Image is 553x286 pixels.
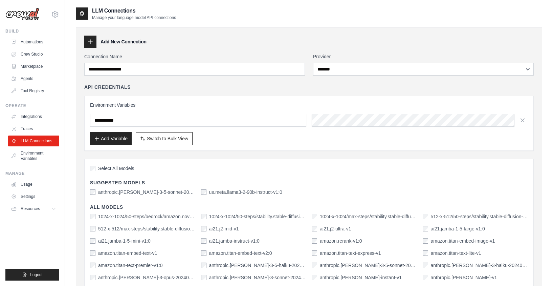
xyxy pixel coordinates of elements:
input: anthropic.claude-instant-v1 [312,275,317,280]
a: Usage [8,179,59,190]
input: ai21.jamba-1-5-mini-v1:0 [90,238,95,244]
input: amazon.titan-embed-text-v2:0 [201,250,206,256]
a: Automations [8,37,59,47]
a: Integrations [8,111,59,122]
a: Agents [8,73,59,84]
a: Marketplace [8,61,59,72]
a: Crew Studio [8,49,59,60]
label: us.meta.llama3-2-90b-instruct-v1:0 [209,189,282,196]
input: anthropic.claude-v1 [423,275,428,280]
input: Select All Models [90,166,95,171]
label: amazon.titan-text-express-v1 [320,250,381,257]
h3: Environment Variables [90,102,528,108]
input: amazon.titan-embed-image-v1 [423,238,428,244]
input: amazon.titan-embed-text-v1 [90,250,95,256]
label: 512-x-512/50-steps/stability.stable-diffusion-xl-v0 [431,213,528,220]
label: ai21.jamba-1-5-large-v1:0 [431,225,485,232]
label: anthropic.claude-3-opus-20240229-v1:0 [98,274,196,281]
input: amazon.titan-text-express-v1 [312,250,317,256]
div: Build [5,28,59,34]
label: anthropic.claude-v1 [431,274,497,281]
label: 1024-x-1024/50-steps/bedrock/amazon.nova-canvas-v1:0 [98,213,196,220]
label: amazon.titan-embed-text-v1 [98,250,157,257]
h2: LLM Connections [92,7,176,15]
input: anthropic.claude-3-sonnet-20240229-v1:0 [201,275,206,280]
label: 512-x-512/max-steps/stability.stable-diffusion-xl-v0 [98,225,196,232]
label: amazon.titan-text-lite-v1 [431,250,481,257]
input: anthropic.claude-3-5-sonnet-20240620-v1:0 [312,263,317,268]
label: anthropic.claude-3-sonnet-20240229-v1:0 [209,274,307,281]
input: 512-x-512/max-steps/stability.stable-diffusion-xl-v0 [90,226,95,231]
a: Traces [8,123,59,134]
input: anthropic.claude-3-haiku-20240307-v1:0 [423,263,428,268]
img: Logo [5,8,39,21]
input: ai21.jamba-instruct-v1:0 [201,238,206,244]
input: ai21.j2-ultra-v1 [312,226,317,231]
input: 512-x-512/50-steps/stability.stable-diffusion-xl-v0 [423,214,428,219]
label: amazon.titan-text-premier-v1:0 [98,262,163,269]
input: us.meta.llama3-2-90b-instruct-v1:0 [201,189,206,195]
label: Connection Name [84,53,305,60]
label: Provider [313,53,534,60]
a: Tool Registry [8,85,59,96]
input: anthropic.claude-3-5-haiku-20241022-v1:0 [201,263,206,268]
label: ai21.j2-mid-v1 [209,225,239,232]
label: amazon.titan-embed-image-v1 [431,238,495,244]
a: Settings [8,191,59,202]
input: ai21.j2-mid-v1 [201,226,206,231]
label: amazon.rerank-v1:0 [320,238,362,244]
h4: API Credentials [84,84,131,90]
label: amazon.titan-embed-text-v2:0 [209,250,272,257]
div: Manage [5,171,59,176]
input: amazon.rerank-v1:0 [312,238,317,244]
input: anthropic.claude-3-5-sonnet-20241022-v2:0 [90,189,95,195]
span: Resources [21,206,40,211]
label: ai21.j2-ultra-v1 [320,225,351,232]
button: Switch to Bulk View [136,132,193,145]
h4: All Models [90,204,528,210]
label: anthropic.claude-3-haiku-20240307-v1:0 [431,262,528,269]
span: Logout [30,272,43,278]
h4: Suggested Models [90,179,528,186]
h3: Add New Connection [101,38,147,45]
span: Switch to Bulk View [147,135,188,142]
input: anthropic.claude-3-opus-20240229-v1:0 [90,275,95,280]
button: Add Variable [90,132,132,145]
label: ai21.jamba-instruct-v1:0 [209,238,260,244]
input: 1024-x-1024/max-steps/stability.stable-diffusion-xl-v1 [312,214,317,219]
span: Select All Models [98,165,134,172]
div: Operate [5,103,59,108]
label: anthropic.claude-3-5-sonnet-20240620-v1:0 [320,262,417,269]
p: Manage your language model API connections [92,15,176,20]
label: 1024-x-1024/max-steps/stability.stable-diffusion-xl-v1 [320,213,417,220]
label: anthropic.claude-3-5-haiku-20241022-v1:0 [209,262,307,269]
button: Resources [8,203,59,214]
button: Logout [5,269,59,281]
label: 1024-x-1024/50-steps/stability.stable-diffusion-xl-v1 [209,213,307,220]
label: anthropic.claude-instant-v1 [320,274,402,281]
input: 1024-x-1024/50-steps/bedrock/amazon.nova-canvas-v1:0 [90,214,95,219]
input: amazon.titan-text-premier-v1:0 [90,263,95,268]
input: amazon.titan-text-lite-v1 [423,250,428,256]
label: anthropic.claude-3-5-sonnet-20241022-v2:0 [98,189,196,196]
a: Environment Variables [8,148,59,164]
a: LLM Connections [8,136,59,146]
input: ai21.jamba-1-5-large-v1:0 [423,226,428,231]
label: ai21.jamba-1-5-mini-v1:0 [98,238,151,244]
input: 1024-x-1024/50-steps/stability.stable-diffusion-xl-v1 [201,214,206,219]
